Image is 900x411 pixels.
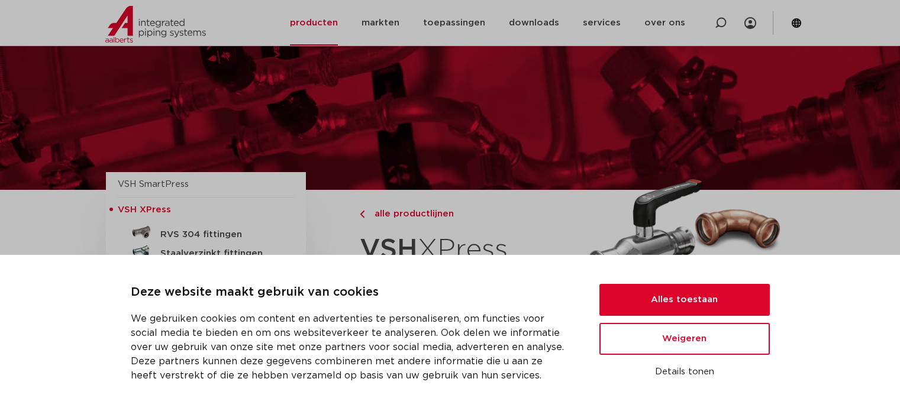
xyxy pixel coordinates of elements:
span: VSH XPress [118,205,171,214]
span: alle productlijnen [367,209,454,218]
a: alle productlijnen [360,207,574,221]
p: Deze website maakt gebruik van cookies [131,283,571,302]
h5: RVS 304 fittingen [160,229,278,240]
a: RVS 304 fittingen [118,223,294,242]
a: VSH SmartPress [118,180,189,189]
button: Details tonen [599,362,770,382]
h1: XPress [360,227,574,273]
h5: Staalverzinkt fittingen [160,248,278,259]
a: Staalverzinkt fittingen [118,242,294,261]
strong: VSH [360,236,418,263]
p: We gebruiken cookies om content en advertenties te personaliseren, om functies voor social media ... [131,312,571,383]
button: Alles toestaan [599,284,770,316]
img: chevron-right.svg [360,211,364,218]
button: Weigeren [599,323,770,355]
